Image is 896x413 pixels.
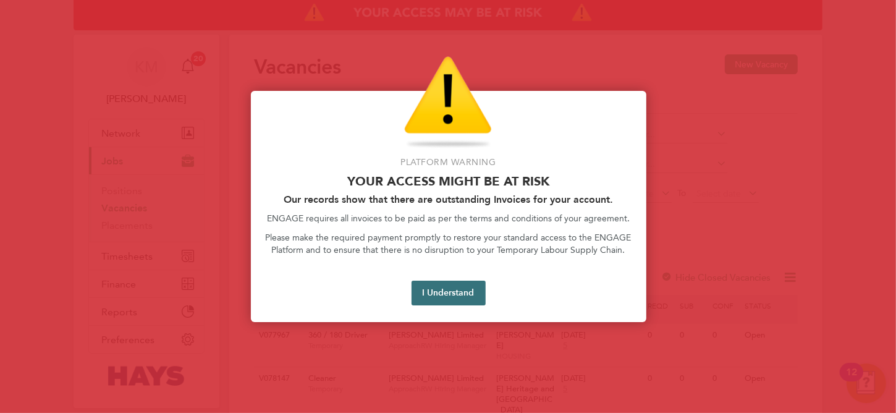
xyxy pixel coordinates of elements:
img: Warning Icon [404,56,492,149]
p: Please make the required payment promptly to restore your standard access to the ENGAGE Platform ... [266,232,632,256]
p: Your access might be at risk [266,174,632,189]
button: I Understand [412,281,486,305]
div: Access At Risk [251,91,646,322]
p: Platform Warning [266,156,632,169]
p: ENGAGE requires all invoices to be paid as per the terms and conditions of your agreement. [266,213,632,225]
h2: Our records show that there are outstanding Invoices for your account. [266,194,632,205]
